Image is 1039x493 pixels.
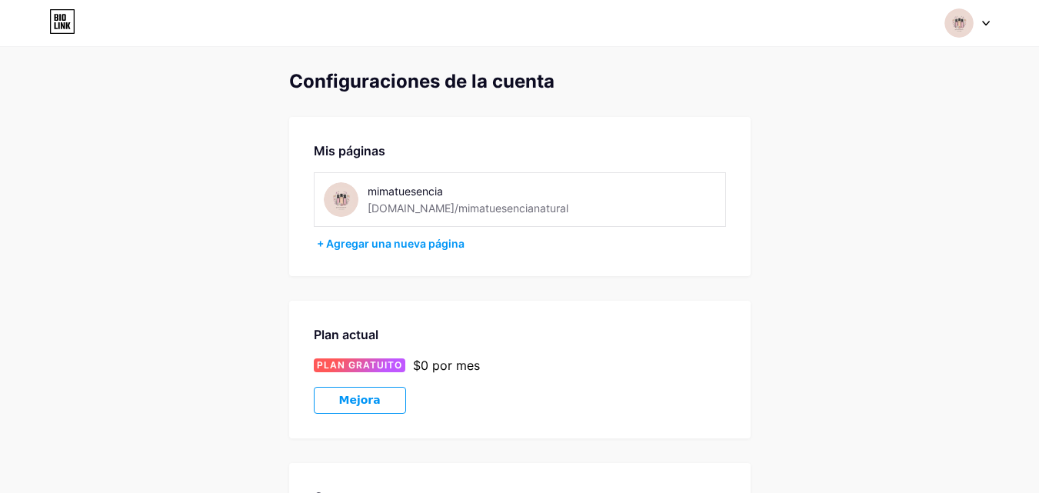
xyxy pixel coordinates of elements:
font: Mejora [339,394,381,406]
font: Mis páginas [314,143,385,158]
img: mimatuesencianatural [324,182,358,217]
font: Configuraciones de la cuenta [289,70,554,92]
font: PLAN GRATUITO [317,359,402,371]
font: mimatuesencia [368,185,443,198]
font: [DOMAIN_NAME]/mimatuesencianatural [368,202,568,215]
font: + Agregar una nueva página [317,237,465,250]
font: Plan actual [314,327,378,342]
button: Mejora [314,387,406,414]
img: mimatuesencianatural [944,8,974,38]
font: $0 por mes [413,358,480,373]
